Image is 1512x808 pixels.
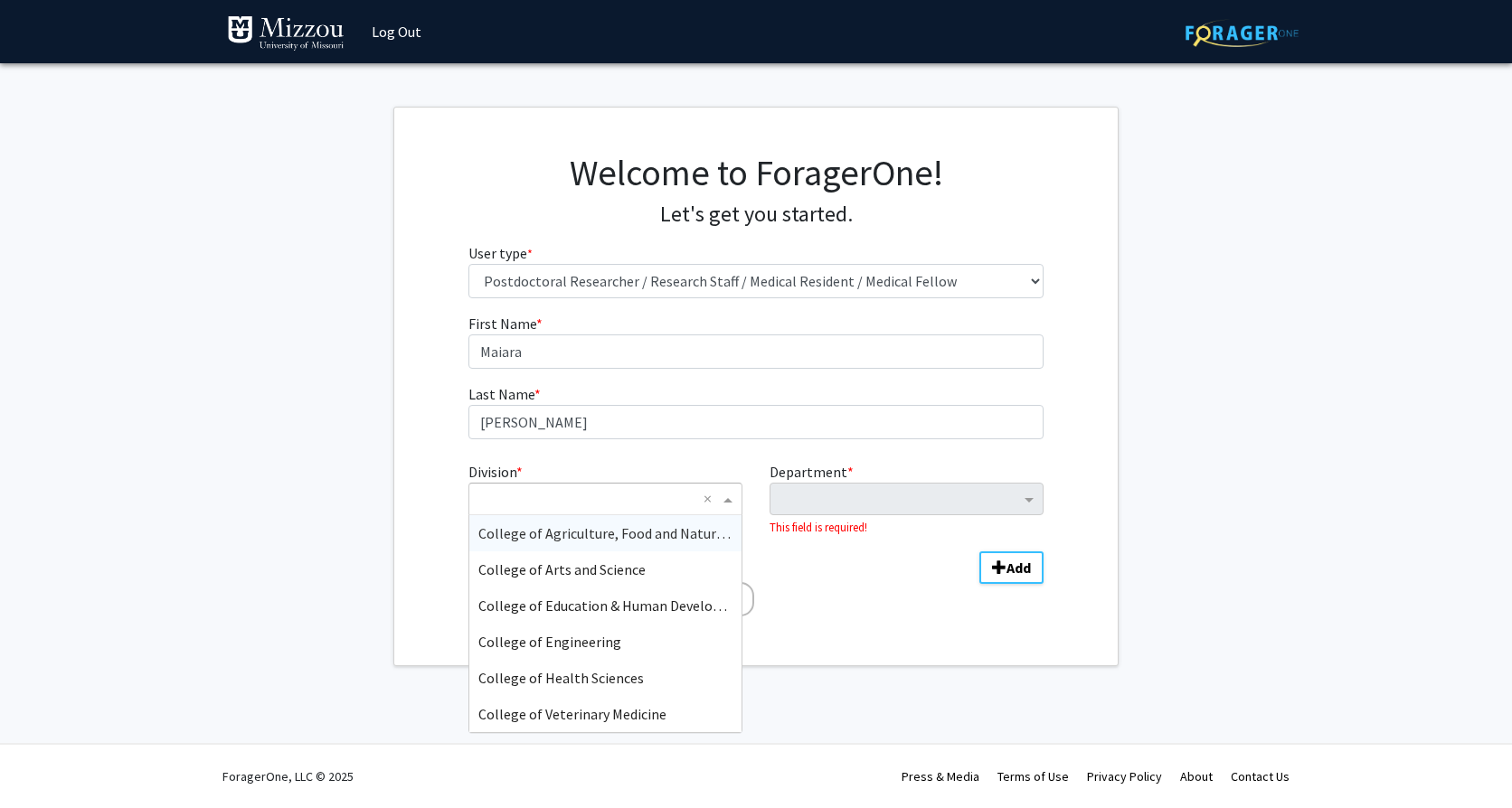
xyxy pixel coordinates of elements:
button: Add Division/Department [979,551,1044,584]
h1: Welcome to ForagerOne! [468,151,1044,194]
a: Terms of Use [997,768,1069,785]
span: College of Education & Human Development [478,597,755,615]
span: Clear all [704,488,719,510]
span: College of Veterinary Medicine [478,705,666,723]
a: Contact Us [1231,768,1290,785]
iframe: Chat [14,727,77,794]
div: Department [756,461,1057,537]
span: College of Arts and Science [478,560,646,578]
small: This field is required! [770,520,867,534]
img: University of Missouri Logo [227,15,345,52]
h4: Let's get you started. [468,202,1044,228]
span: College of Engineering [478,633,621,651]
a: Press & Media [902,768,979,785]
span: College of Agriculture, Food and Natural Resources [478,524,794,542]
a: Privacy Policy [1087,768,1162,785]
ng-select: Department [770,483,1044,515]
label: User type [468,242,533,264]
b: Add [1006,559,1031,577]
a: About [1180,768,1213,785]
span: College of Health Sciences [478,669,644,687]
div: Division [455,461,756,537]
ng-select: Division [468,483,742,515]
ng-dropdown-panel: Options list [468,514,742,733]
div: ForagerOne, LLC © 2025 [222,745,354,808]
span: Last Name [468,385,534,403]
span: First Name [468,315,536,333]
img: ForagerOne Logo [1186,19,1299,47]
